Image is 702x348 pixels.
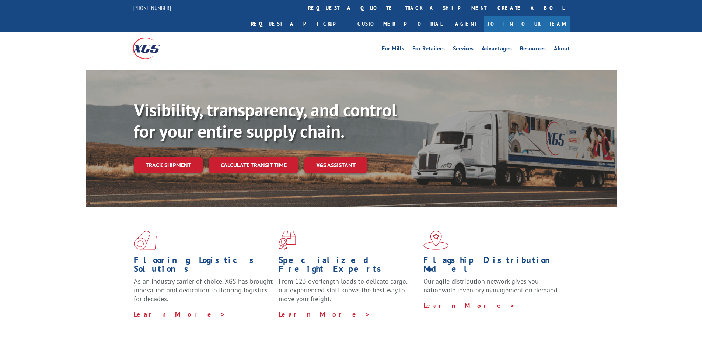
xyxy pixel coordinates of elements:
a: Track shipment [134,157,203,173]
a: For Retailers [412,46,445,54]
h1: Flagship Distribution Model [423,256,563,277]
a: XGS ASSISTANT [304,157,367,173]
a: Agent [448,16,484,32]
a: Request a pickup [245,16,352,32]
a: Join Our Team [484,16,570,32]
a: Advantages [482,46,512,54]
a: Learn More > [279,310,370,319]
a: Calculate transit time [209,157,298,173]
a: Learn More > [423,301,515,310]
a: Customer Portal [352,16,448,32]
a: About [554,46,570,54]
img: xgs-icon-focused-on-flooring-red [279,231,296,250]
b: Visibility, transparency, and control for your entire supply chain. [134,98,397,143]
p: From 123 overlength loads to delicate cargo, our experienced staff knows the best way to move you... [279,277,418,310]
h1: Flooring Logistics Solutions [134,256,273,277]
a: [PHONE_NUMBER] [133,4,171,11]
a: Services [453,46,474,54]
a: Resources [520,46,546,54]
img: xgs-icon-total-supply-chain-intelligence-red [134,231,157,250]
a: For Mills [382,46,404,54]
span: As an industry carrier of choice, XGS has brought innovation and dedication to flooring logistics... [134,277,273,303]
span: Our agile distribution network gives you nationwide inventory management on demand. [423,277,559,294]
a: Learn More > [134,310,226,319]
h1: Specialized Freight Experts [279,256,418,277]
img: xgs-icon-flagship-distribution-model-red [423,231,449,250]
